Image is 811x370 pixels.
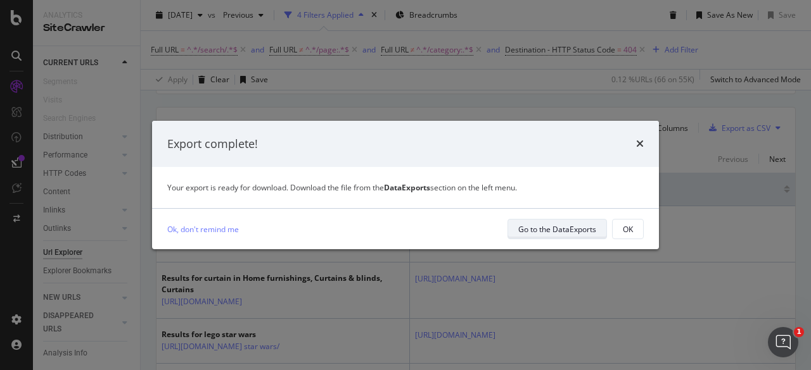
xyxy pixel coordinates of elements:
div: times [636,136,644,152]
button: Go to the DataExports [508,219,607,239]
div: OK [623,224,633,235]
button: OK [612,219,644,239]
div: Your export is ready for download. Download the file from the [167,182,644,193]
span: 1 [794,327,804,337]
div: Go to the DataExports [518,224,596,235]
iframe: Intercom live chat [768,327,798,357]
span: section on the left menu. [384,182,517,193]
div: Export complete! [167,136,258,152]
a: Ok, don't remind me [167,223,239,236]
strong: DataExports [384,182,430,193]
div: modal [152,121,659,250]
